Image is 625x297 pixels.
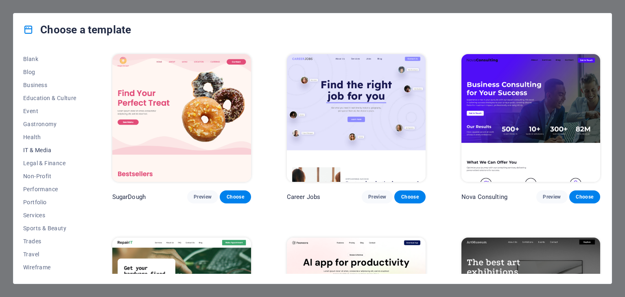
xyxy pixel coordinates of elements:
button: Choose [220,190,251,203]
span: Choose [401,194,419,200]
button: Preview [362,190,393,203]
span: Blank [23,56,76,62]
span: Performance [23,186,76,192]
span: Services [23,212,76,218]
button: Event [23,105,76,118]
button: Preview [536,190,567,203]
button: Travel [23,248,76,261]
span: Non-Profit [23,173,76,179]
span: Portfolio [23,199,76,205]
span: Gastronomy [23,121,76,127]
button: Choose [569,190,600,203]
span: Legal & Finance [23,160,76,166]
button: Sports & Beauty [23,222,76,235]
span: Business [23,82,76,88]
span: Preview [368,194,386,200]
button: Choose [394,190,425,203]
span: Event [23,108,76,114]
button: Gastronomy [23,118,76,131]
span: Sports & Beauty [23,225,76,231]
span: Wireframe [23,264,76,271]
span: Education & Culture [23,95,76,101]
img: Nova Consulting [461,54,600,182]
button: Preview [187,190,218,203]
button: Legal & Finance [23,157,76,170]
p: Career Jobs [287,193,321,201]
button: Trades [23,235,76,248]
span: Blog [23,69,76,75]
span: Trades [23,238,76,245]
button: Blog [23,66,76,79]
button: Blank [23,52,76,66]
button: Portfolio [23,196,76,209]
span: Preview [543,194,561,200]
button: IT & Media [23,144,76,157]
h4: Choose a template [23,23,131,36]
img: Career Jobs [287,54,426,182]
button: Wireframe [23,261,76,274]
p: Nova Consulting [461,193,507,201]
button: Business [23,79,76,92]
span: Choose [226,194,244,200]
span: Health [23,134,76,140]
span: Preview [194,194,212,200]
span: Travel [23,251,76,258]
button: Non-Profit [23,170,76,183]
button: Health [23,131,76,144]
button: Education & Culture [23,92,76,105]
img: SugarDough [112,54,251,182]
span: IT & Media [23,147,76,153]
p: SugarDough [112,193,146,201]
span: Choose [576,194,594,200]
button: Services [23,209,76,222]
button: Performance [23,183,76,196]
